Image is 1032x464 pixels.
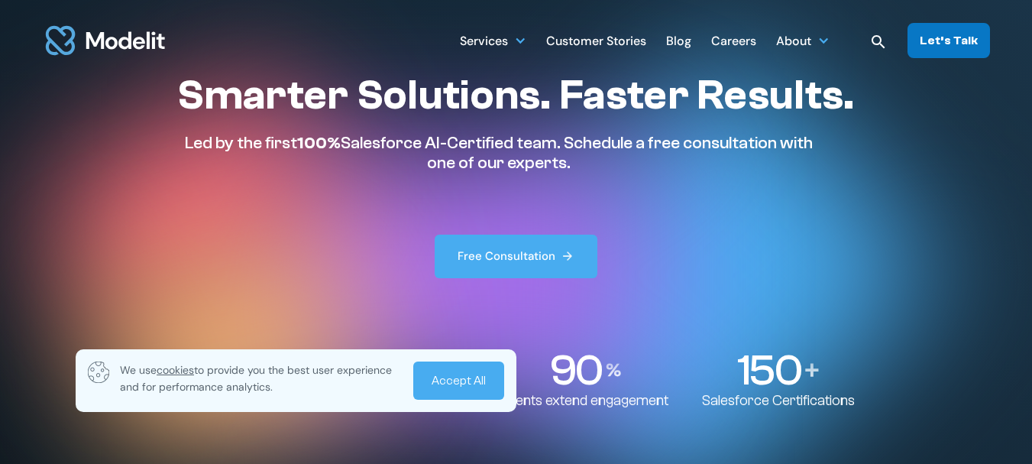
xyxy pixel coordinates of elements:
[711,28,756,57] div: Careers
[666,28,691,57] div: Blog
[546,25,646,55] a: Customer Stories
[458,248,555,264] div: Free Consultation
[43,17,168,64] a: home
[920,32,978,49] div: Let’s Talk
[776,25,830,55] div: About
[606,363,621,377] img: Percentage
[561,249,574,263] img: arrow right
[120,362,403,395] p: We use to provide you the best user experience and for performance analytics.
[43,17,168,64] img: modelit logo
[157,363,194,377] span: cookies
[737,349,801,392] p: 150
[702,392,855,410] p: Salesforce Certifications
[177,70,854,121] h1: Smarter Solutions. Faster Results.
[501,392,668,410] p: Clients extend engagement
[222,349,247,392] p: 5
[666,25,691,55] a: Blog
[365,349,432,392] p: 100
[776,28,811,57] div: About
[546,28,646,57] div: Customer Stories
[549,349,601,392] p: 90
[435,235,598,278] a: Free Consultation
[460,25,526,55] div: Services
[460,28,508,57] div: Services
[177,133,820,174] p: Led by the first Salesforce AI-Certified team. Schedule a free consultation with one of our experts.
[805,363,819,377] img: Plus
[413,362,504,400] a: Accept All
[711,25,756,55] a: Careers
[297,133,341,153] span: 100%
[907,23,990,58] a: Let’s Talk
